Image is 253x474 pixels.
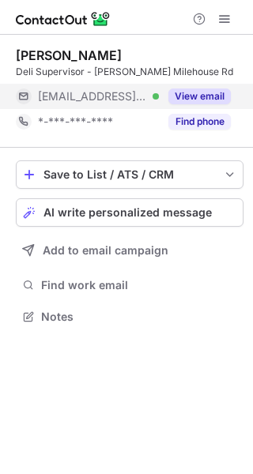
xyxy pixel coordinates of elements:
div: Save to List / ATS / CRM [43,168,216,181]
img: ContactOut v5.3.10 [16,9,111,28]
span: AI write personalized message [43,206,212,219]
div: [PERSON_NAME] [16,47,122,63]
button: Add to email campaign [16,236,244,265]
button: Reveal Button [168,88,231,104]
button: save-profile-one-click [16,160,244,189]
span: [EMAIL_ADDRESS][DOMAIN_NAME] [38,89,147,103]
span: Find work email [41,278,237,292]
div: Deli Supervisor - [PERSON_NAME] Milehouse Rd [16,65,244,79]
button: AI write personalized message [16,198,244,227]
button: Notes [16,306,244,328]
span: Add to email campaign [43,244,168,257]
button: Find work email [16,274,244,296]
button: Reveal Button [168,114,231,130]
span: Notes [41,310,237,324]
